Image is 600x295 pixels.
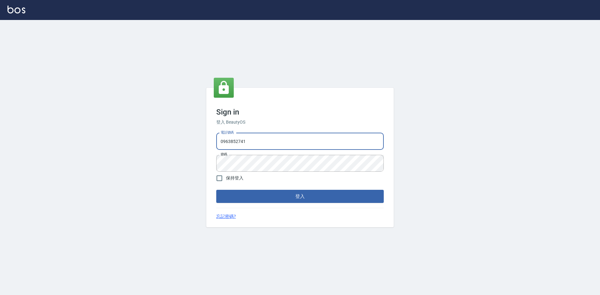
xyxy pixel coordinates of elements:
[216,190,384,203] button: 登入
[221,130,234,135] label: 電話號碼
[226,175,243,181] span: 保持登入
[216,213,236,220] a: 忘記密碼?
[216,108,384,116] h3: Sign in
[216,119,384,125] h6: 登入 BeautyOS
[7,6,25,13] img: Logo
[221,152,227,157] label: 密碼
